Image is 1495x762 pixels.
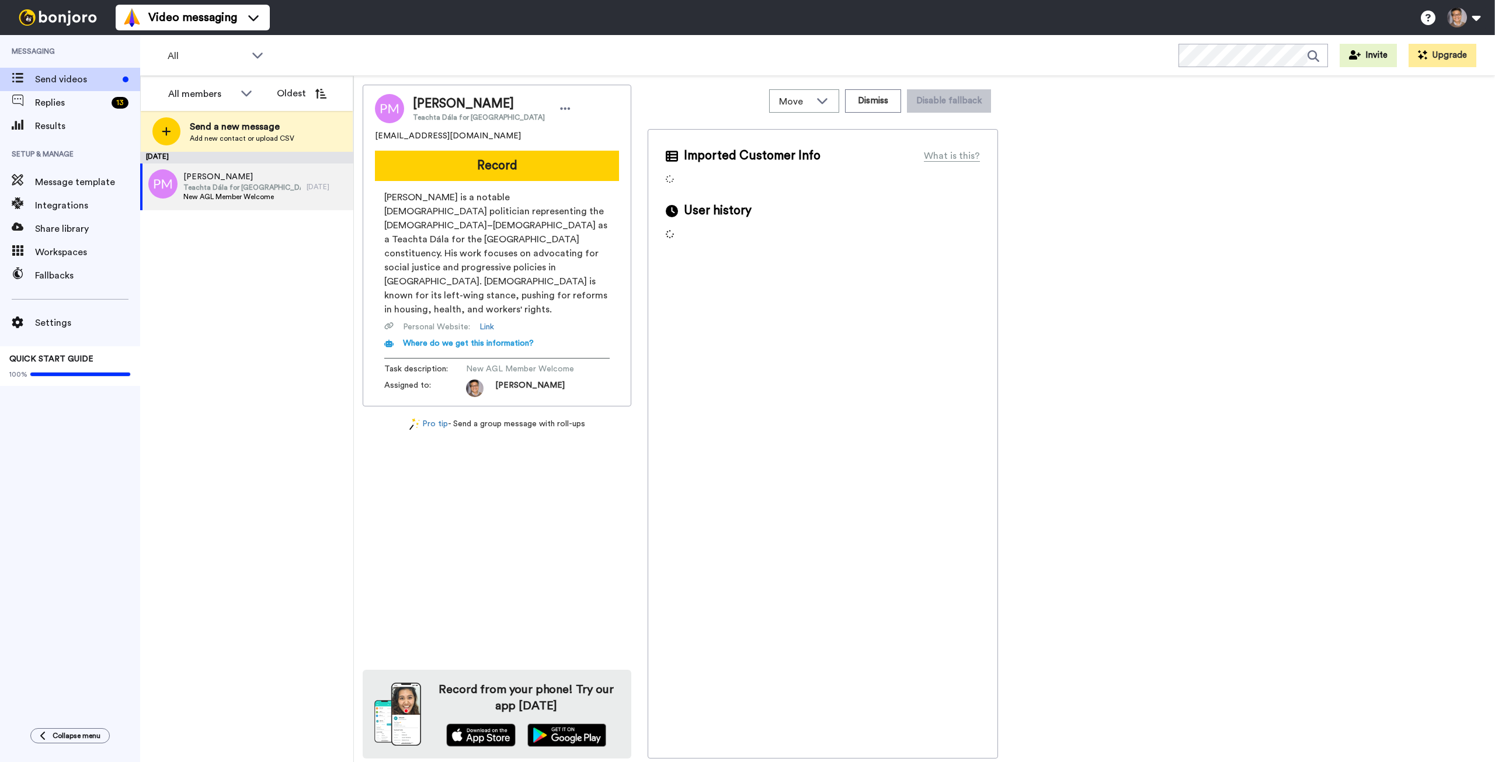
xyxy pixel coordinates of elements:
span: New AGL Member Welcome [466,363,577,375]
img: Image of Paul Murphy [375,94,404,123]
div: 13 [112,97,128,109]
span: [PERSON_NAME] [183,171,301,183]
button: Invite [1340,44,1397,67]
span: Send a new message [190,120,294,134]
span: Task description : [384,363,466,375]
span: Integrations [35,199,140,213]
span: Share library [35,222,140,236]
span: [EMAIL_ADDRESS][DOMAIN_NAME] [375,130,521,142]
span: Workspaces [35,245,140,259]
img: bj-logo-header-white.svg [14,9,102,26]
img: appstore [446,723,516,747]
span: Fallbacks [35,269,140,283]
img: magic-wand.svg [409,418,420,430]
span: Teachta Dála for [GEOGRAPHIC_DATA] [413,113,545,122]
button: Oldest [268,82,335,105]
span: Send videos [35,72,118,86]
span: User history [684,202,752,220]
span: Assigned to: [384,380,466,397]
span: Imported Customer Info [684,147,820,165]
span: QUICK START GUIDE [9,355,93,363]
button: Dismiss [845,89,901,113]
button: Record [375,151,619,181]
a: Link [479,321,494,333]
span: Settings [35,316,140,330]
span: [PERSON_NAME] is a notable [DEMOGRAPHIC_DATA] politician representing the [DEMOGRAPHIC_DATA]–[DEM... [384,190,610,316]
div: All members [168,87,235,101]
img: pm.png [148,169,178,199]
div: - Send a group message with roll-ups [363,418,631,430]
div: [DATE] [307,182,347,192]
span: New AGL Member Welcome [183,192,301,201]
span: Move [779,95,811,109]
button: Upgrade [1409,44,1476,67]
span: Personal Website : [403,321,470,333]
button: Collapse menu [30,728,110,743]
span: [PERSON_NAME] [413,95,545,113]
span: [PERSON_NAME] [495,380,565,397]
span: Teachta Dála for [GEOGRAPHIC_DATA] [183,183,301,192]
span: 100% [9,370,27,379]
span: Video messaging [148,9,237,26]
img: playstore [527,723,606,747]
span: Message template [35,175,140,189]
img: download [374,683,421,746]
div: [DATE] [140,152,353,163]
h4: Record from your phone! Try our app [DATE] [433,681,620,714]
div: What is this? [924,149,980,163]
span: Replies [35,96,107,110]
img: vm-color.svg [123,8,141,27]
span: Where do we get this information? [403,339,534,347]
span: Collapse menu [53,731,100,740]
a: Pro tip [409,418,448,430]
button: Disable fallback [907,89,991,113]
span: Add new contact or upload CSV [190,134,294,143]
span: Results [35,119,140,133]
img: 3ebc73cd-74da-4098-9cb8-9b09d8855401-1744986137.jpg [466,380,484,397]
span: All [168,49,246,63]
